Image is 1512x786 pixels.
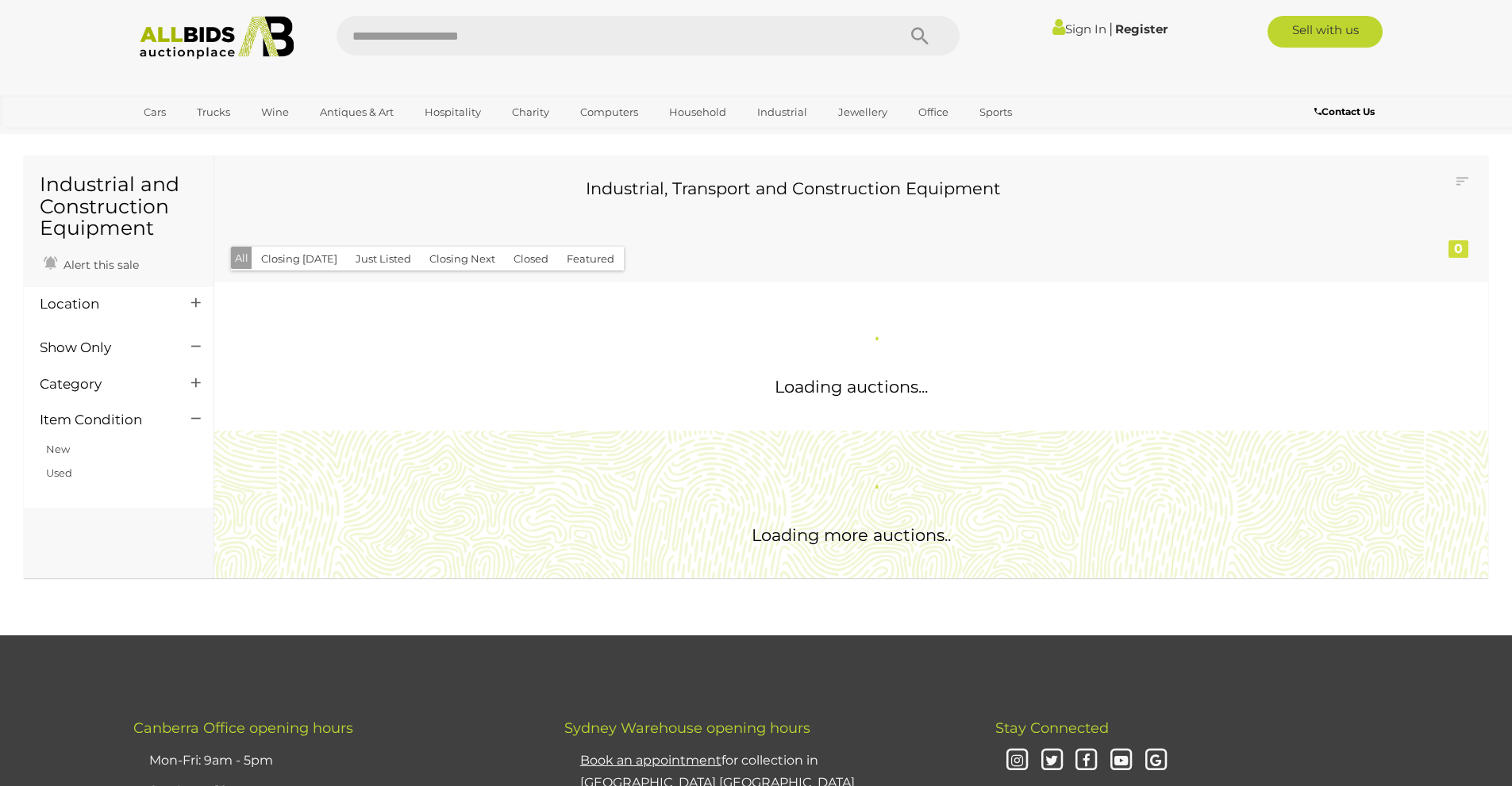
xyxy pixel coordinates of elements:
a: Computers [570,99,648,125]
a: Antiques & Art [310,99,404,125]
h3: Industrial, Transport and Construction Equipment [242,179,1345,197]
div: 0 [1449,240,1468,258]
a: Register [1115,21,1168,36]
a: Hospitality [414,99,491,125]
li: Mon-Fri: 9am - 5pm [145,746,525,776]
a: Charity [502,99,560,125]
h4: Show Only [40,340,167,355]
a: [GEOGRAPHIC_DATA] [133,125,267,151]
span: Alert this sale [60,258,139,272]
h4: Location [40,297,167,312]
a: Used [46,466,72,479]
button: Closing Next [420,247,505,271]
a: Trucks [187,99,240,125]
a: Office [908,99,959,125]
a: Cars [133,99,176,125]
a: Wine [251,99,299,125]
span: Sydney Warehouse opening hours [564,719,810,737]
span: Loading more auctions.. [752,525,951,545]
a: Household [659,99,737,125]
button: Just Listed [346,247,421,271]
a: Industrial [747,99,818,125]
i: Youtube [1107,747,1135,775]
button: Closing [DATE] [252,247,347,271]
b: Contact Us [1314,105,1375,117]
span: Canberra Office opening hours [133,719,353,737]
button: Search [880,16,960,56]
span: | [1109,20,1113,37]
i: Google [1142,747,1170,775]
a: Contact Us [1314,103,1379,121]
span: Stay Connected [995,719,1109,737]
span: Loading auctions... [775,377,928,397]
h4: Category [40,377,167,392]
i: Twitter [1038,747,1066,775]
u: Book an appointment [580,753,721,768]
a: Sell with us [1268,16,1383,48]
a: Alert this sale [40,251,143,275]
h1: Industrial and Construction Equipment [40,174,198,240]
a: Sign In [1052,21,1106,36]
a: New [46,443,70,455]
i: Facebook [1072,747,1100,775]
i: Instagram [1003,747,1031,775]
img: Allbids.com.au [131,16,303,59]
a: Sports [969,99,1022,125]
a: Jewellery [828,99,898,125]
button: All [231,247,252,270]
button: Featured [557,247,624,271]
h4: Item Condition [40,412,167,428]
button: Closed [504,247,558,271]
